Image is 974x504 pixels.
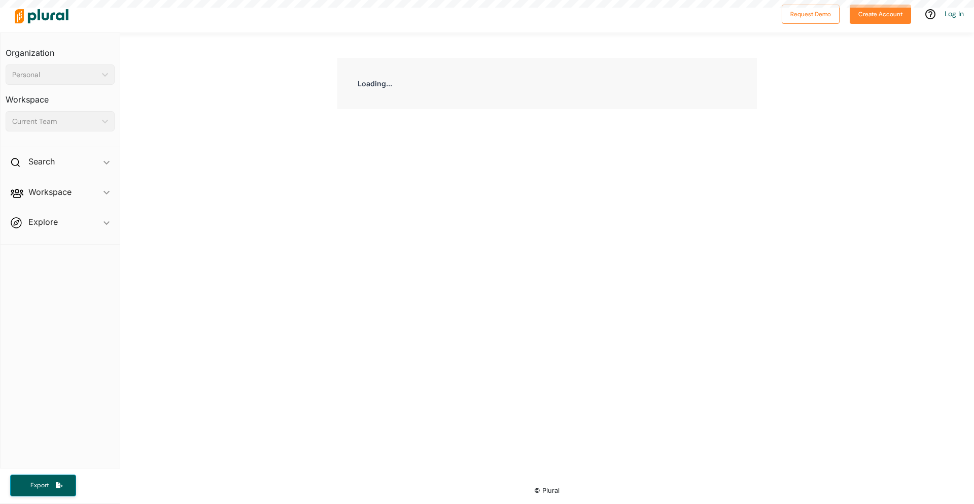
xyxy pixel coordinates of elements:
[850,8,911,19] a: Create Account
[28,156,55,167] h2: Search
[10,475,76,496] button: Export
[6,38,115,60] h3: Organization
[23,481,56,490] span: Export
[6,85,115,107] h3: Workspace
[782,8,840,19] a: Request Demo
[782,5,840,24] button: Request Demo
[850,5,911,24] button: Create Account
[534,487,560,494] small: © Plural
[337,58,757,109] div: Loading...
[12,70,98,80] div: Personal
[945,9,964,18] a: Log In
[12,116,98,127] div: Current Team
